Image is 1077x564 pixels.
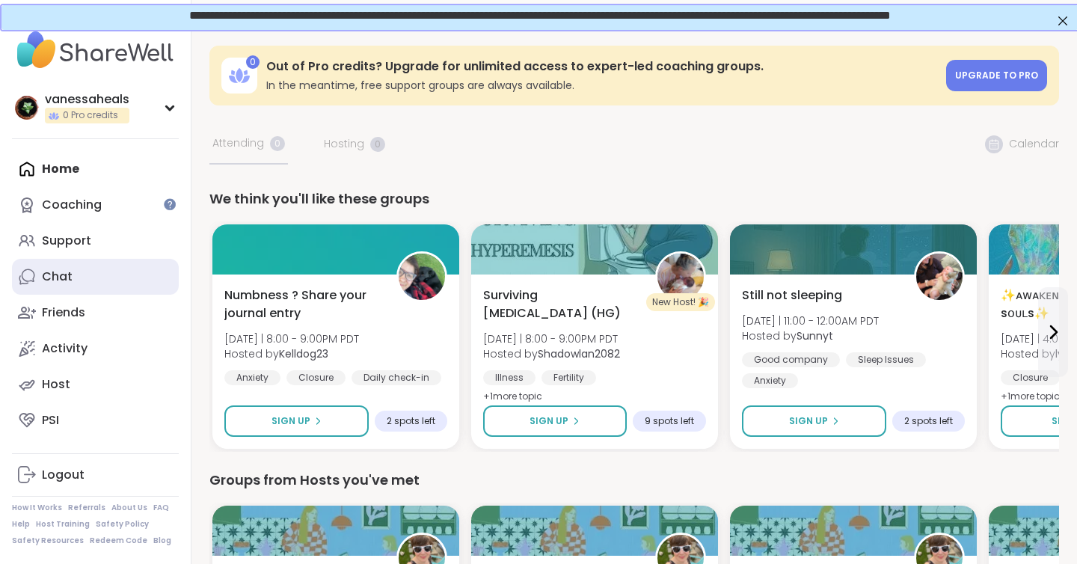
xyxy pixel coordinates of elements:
iframe: Spotlight [164,198,176,210]
div: Closure [286,370,346,385]
div: 0 [246,55,260,69]
a: Host Training [36,519,90,530]
h3: Out of Pro credits? Upgrade for unlimited access to expert-led coaching groups. [266,58,937,75]
div: Fertility [541,370,596,385]
a: Safety Policy [96,519,149,530]
div: Illness [483,370,536,385]
div: PSI [42,412,59,429]
span: Upgrade to Pro [955,69,1038,82]
span: [DATE] | 8:00 - 9:00PM PDT [483,331,620,346]
img: Sunnyt [916,254,963,300]
div: Sleep Issues [846,352,926,367]
a: Safety Resources [12,536,84,546]
a: Friends [12,295,179,331]
div: Host [42,376,70,393]
img: Shadowlan2082 [657,254,704,300]
div: Activity [42,340,88,357]
span: Sign Up [789,414,828,428]
span: 9 spots left [645,415,694,427]
div: vanessaheals [45,91,129,108]
span: Hosted by [483,346,620,361]
img: vanessaheals [15,96,39,120]
div: Chat [42,269,73,285]
a: Chat [12,259,179,295]
a: Redeem Code [90,536,147,546]
div: Coaching [42,197,102,213]
a: Blog [153,536,171,546]
b: Sunnyt [797,328,833,343]
div: Anxiety [742,373,798,388]
div: Logout [42,467,85,483]
a: Logout [12,457,179,493]
div: Groups from Hosts you've met [209,470,1059,491]
div: Anxiety [224,370,280,385]
span: Numbness ? Share your journal entry [224,286,380,322]
span: Surviving [MEDICAL_DATA] (HG) [483,286,639,322]
span: Still not sleeping [742,286,842,304]
button: Sign Up [483,405,627,437]
div: We think you'll like these groups [209,188,1059,209]
a: Coaching [12,187,179,223]
a: How It Works [12,503,62,513]
span: 2 spots left [904,415,953,427]
b: Shadowlan2082 [538,346,620,361]
a: About Us [111,503,147,513]
span: 0 Pro credits [63,109,118,122]
span: Sign Up [530,414,568,428]
a: Support [12,223,179,259]
span: 2 spots left [387,415,435,427]
div: Daily check-in [352,370,441,385]
a: FAQ [153,503,169,513]
button: Sign Up [742,405,886,437]
a: Upgrade to Pro [946,60,1047,91]
a: Referrals [68,503,105,513]
a: Help [12,519,30,530]
h3: In the meantime, free support groups are always available. [266,78,937,93]
a: Host [12,367,179,402]
b: Kelldog23 [279,346,328,361]
span: [DATE] | 11:00 - 12:00AM PDT [742,313,879,328]
span: Hosted by [742,328,879,343]
span: Hosted by [224,346,359,361]
img: ShareWell Nav Logo [12,24,179,76]
div: New Host! 🎉 [646,293,715,311]
a: Activity [12,331,179,367]
button: Sign Up [224,405,369,437]
div: Friends [42,304,85,321]
span: Sign Up [271,414,310,428]
div: Good company [742,352,840,367]
a: PSI [12,402,179,438]
div: Support [42,233,91,249]
div: Closure [1001,370,1060,385]
span: [DATE] | 8:00 - 9:00PM PDT [224,331,359,346]
img: Kelldog23 [399,254,445,300]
